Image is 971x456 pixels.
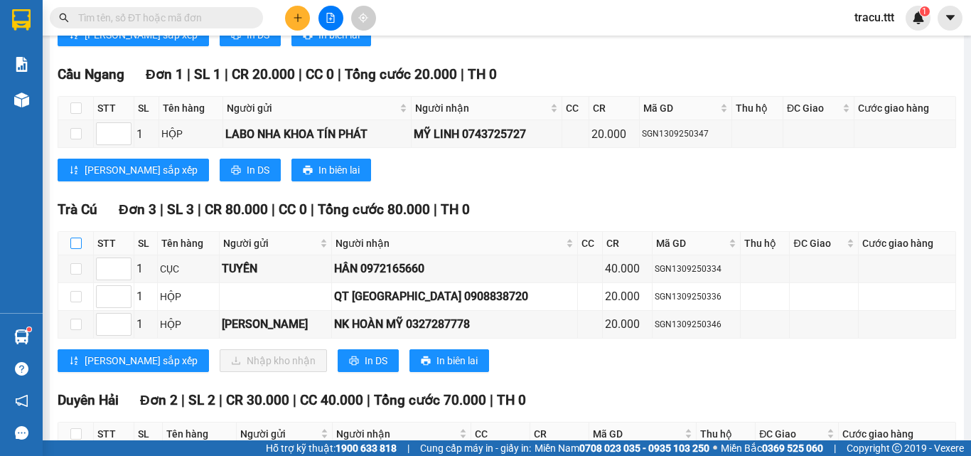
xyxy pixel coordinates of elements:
[653,283,741,311] td: SGN1309250336
[334,260,575,277] div: HÂN 0972165660
[12,12,82,29] div: Trà Cú
[655,290,739,304] div: SGN1309250336
[326,13,336,23] span: file-add
[12,9,31,31] img: logo-vxr
[225,66,228,83] span: |
[338,66,341,83] span: |
[247,162,269,178] span: In DS
[205,201,268,218] span: CR 80.000
[78,10,246,26] input: Tìm tên, số ĐT hoặc mã đơn
[92,61,237,81] div: 0936873978
[15,362,28,376] span: question-circle
[232,66,295,83] span: CR 20.000
[15,394,28,408] span: notification
[656,235,726,251] span: Mã GD
[839,423,956,446] th: Cước giao hàng
[490,392,493,408] span: |
[69,356,79,367] span: sort-ascending
[759,426,823,442] span: ĐC Giao
[299,66,302,83] span: |
[843,9,906,26] span: tracu.ttt
[407,440,409,456] span: |
[530,423,589,446] th: CR
[374,392,486,408] span: Tổng cước 70.000
[434,201,437,218] span: |
[59,13,69,23] span: search
[697,423,756,446] th: Thu hộ
[85,353,198,368] span: [PERSON_NAME] sắp xếp
[158,232,219,255] th: Tên hàng
[159,97,223,120] th: Tên hàng
[188,392,215,408] span: SL 2
[605,315,649,333] div: 20.000
[345,66,457,83] span: Tổng cước 20.000
[365,353,387,368] span: In DS
[578,232,603,255] th: CC
[167,201,194,218] span: SL 3
[160,261,216,277] div: CỤC
[461,66,464,83] span: |
[336,426,456,442] span: Người nhận
[358,13,368,23] span: aim
[225,125,409,143] div: LABO NHA KHOA TÍN PHÁT
[136,125,156,143] div: 1
[198,201,201,218] span: |
[227,100,397,116] span: Người gửi
[920,6,930,16] sup: 1
[134,232,158,255] th: SL
[94,423,134,446] th: STT
[160,201,163,218] span: |
[562,97,589,120] th: CC
[303,165,313,176] span: printer
[420,440,531,456] span: Cung cấp máy in - giấy in:
[741,232,790,255] th: Thu hộ
[222,260,329,277] div: TUYỀN
[436,353,478,368] span: In biên lai
[58,159,209,181] button: sort-ascending[PERSON_NAME] sắp xếp
[643,100,717,116] span: Mã GD
[58,66,124,83] span: Cầu Ngang
[58,201,97,218] span: Trà Cú
[334,315,575,333] div: NK HOÀN MỸ 0327287778
[349,356,359,367] span: printer
[27,327,31,332] sup: 1
[69,165,79,176] span: sort-ascending
[92,12,237,44] div: [GEOGRAPHIC_DATA]
[134,97,159,120] th: SL
[14,329,29,344] img: warehouse-icon
[187,66,191,83] span: |
[58,392,119,408] span: Duyên Hải
[367,392,370,408] span: |
[854,97,956,120] th: Cước giao hàng
[303,30,313,41] span: printer
[181,392,185,408] span: |
[14,57,29,72] img: solution-icon
[318,162,360,178] span: In biên lai
[285,6,310,31] button: plus
[859,232,956,255] th: Cước giao hàng
[642,127,729,141] div: SGN1309250347
[11,91,33,106] span: CR :
[655,318,739,332] div: SGN1309250346
[220,159,281,181] button: printerIn DS
[336,442,397,454] strong: 1900 633 818
[471,423,530,446] th: CC
[922,6,927,16] span: 1
[938,6,962,31] button: caret-down
[136,315,155,333] div: 1
[589,97,640,120] th: CR
[338,349,399,372] button: printerIn DS
[58,349,209,372] button: sort-ascending[PERSON_NAME] sắp xếp
[11,90,85,107] div: 20.000
[497,392,526,408] span: TH 0
[415,100,547,116] span: Người nhận
[605,260,649,277] div: 40.000
[69,30,79,41] span: sort-ascending
[160,289,216,304] div: HỘP
[119,201,156,218] span: Đơn 3
[603,232,652,255] th: CR
[721,440,823,456] span: Miền Bắc
[14,92,29,107] img: warehouse-icon
[293,13,303,23] span: plus
[593,426,681,442] span: Mã GD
